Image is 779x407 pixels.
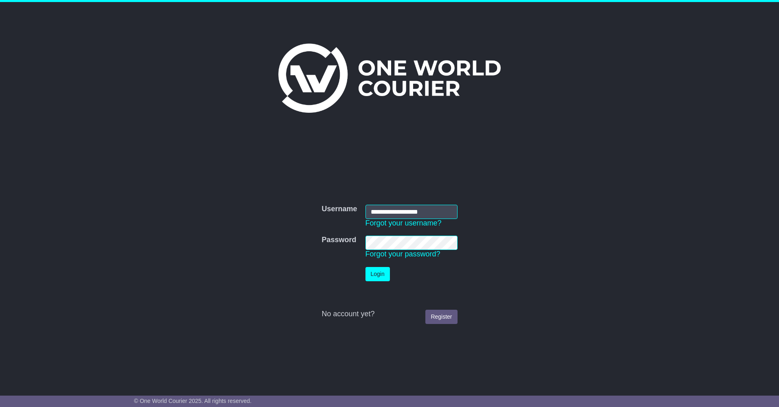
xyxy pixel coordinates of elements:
img: One World [278,44,501,113]
a: Forgot your username? [365,219,442,227]
a: Forgot your password? [365,250,440,258]
button: Login [365,267,390,281]
a: Register [425,310,457,324]
span: © One World Courier 2025. All rights reserved. [134,398,252,404]
label: Password [321,236,356,245]
div: No account yet? [321,310,457,319]
label: Username [321,205,357,214]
